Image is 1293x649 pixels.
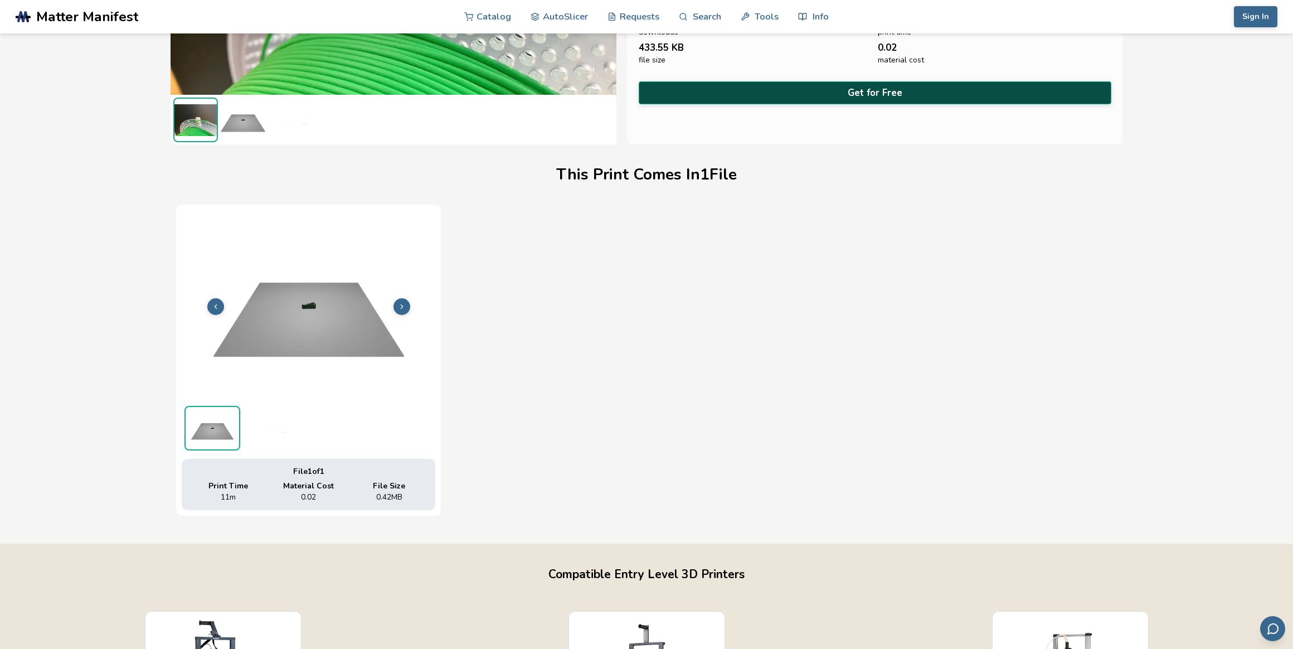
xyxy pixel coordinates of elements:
span: print time [878,28,911,37]
button: Send feedback via email [1260,616,1285,641]
span: Print Time [208,482,248,491]
img: FilamentClip_Medium_Print_Bed_Preview [186,407,239,449]
img: FilamentClip_Medium_Print_Bed_Preview [221,98,265,142]
span: 0.02 [301,493,316,502]
span: 0.42 MB [376,493,402,502]
span: 433.55 KB [639,42,684,53]
div: File 1 of 1 [190,467,427,476]
span: material cost [878,56,924,65]
img: FilamentClip_Medium_3D_Preview [268,98,313,142]
span: 0.02 [878,42,897,53]
img: FilamentClip_Medium_3D_Preview [243,406,299,451]
span: Matter Manifest [36,9,138,25]
h2: Compatible Entry Level 3D Printers [11,566,1282,583]
button: Get for Free [639,81,1111,104]
button: Sign In [1234,6,1277,27]
span: downloads [639,28,678,37]
span: Material Cost [283,482,334,491]
span: file size [639,56,665,65]
span: 11m [221,493,236,502]
span: File Size [373,482,405,491]
h1: This Print Comes In 1 File [556,166,737,183]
